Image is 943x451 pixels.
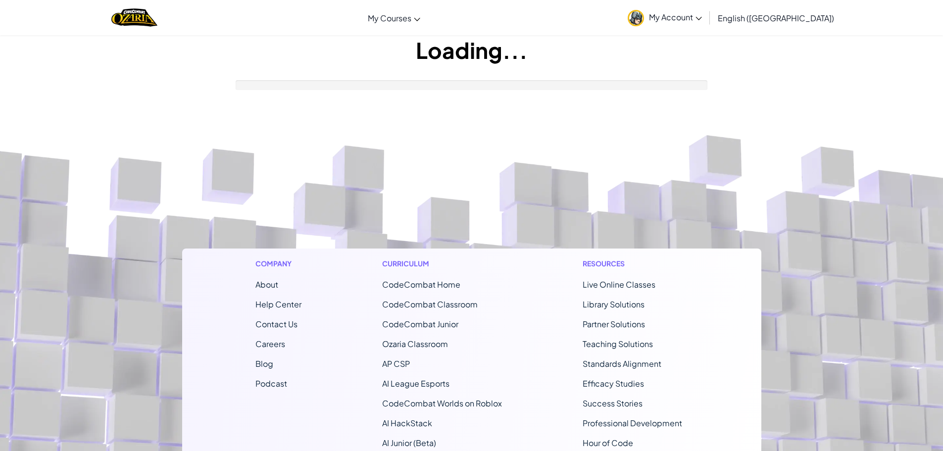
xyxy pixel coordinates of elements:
[583,319,645,329] a: Partner Solutions
[583,378,644,389] a: Efficacy Studies
[368,13,411,23] span: My Courses
[255,319,298,329] span: Contact Us
[718,13,834,23] span: English ([GEOGRAPHIC_DATA])
[583,358,661,369] a: Standards Alignment
[583,339,653,349] a: Teaching Solutions
[255,339,285,349] a: Careers
[713,4,839,31] a: English ([GEOGRAPHIC_DATA])
[255,258,301,269] h1: Company
[382,358,410,369] a: AP CSP
[382,398,502,408] a: CodeCombat Worlds on Roblox
[255,358,273,369] a: Blog
[649,12,702,22] span: My Account
[628,10,644,26] img: avatar
[583,258,688,269] h1: Resources
[382,438,436,448] a: AI Junior (Beta)
[382,319,458,329] a: CodeCombat Junior
[583,299,645,309] a: Library Solutions
[583,418,682,428] a: Professional Development
[255,378,287,389] a: Podcast
[382,299,478,309] a: CodeCombat Classroom
[583,438,633,448] a: Hour of Code
[382,258,502,269] h1: Curriculum
[363,4,425,31] a: My Courses
[583,279,655,290] a: Live Online Classes
[382,339,448,349] a: Ozaria Classroom
[111,7,157,28] a: Ozaria by CodeCombat logo
[583,398,643,408] a: Success Stories
[382,418,432,428] a: AI HackStack
[623,2,707,33] a: My Account
[382,378,449,389] a: AI League Esports
[255,299,301,309] a: Help Center
[255,279,278,290] a: About
[382,279,460,290] span: CodeCombat Home
[111,7,157,28] img: Home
